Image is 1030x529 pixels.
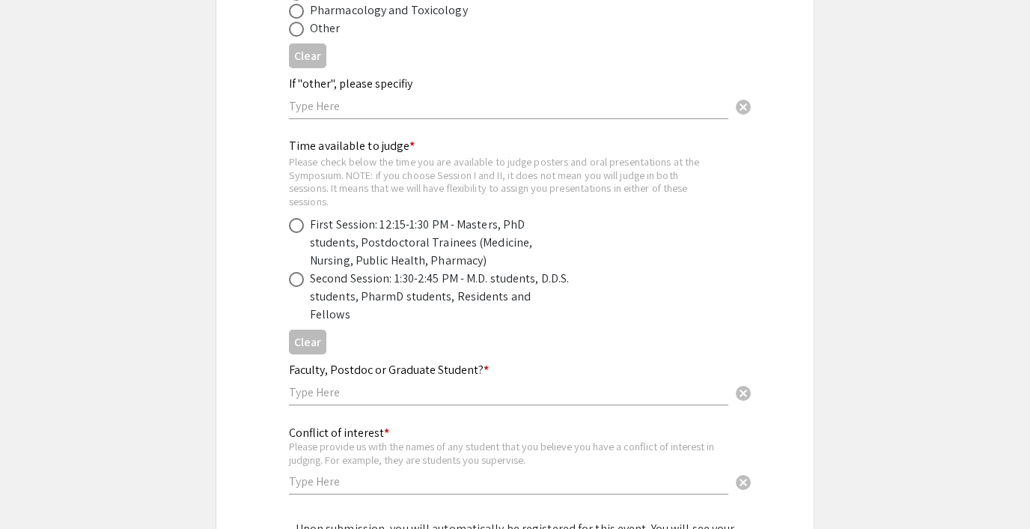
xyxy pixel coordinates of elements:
[289,474,728,489] input: Type Here
[289,76,412,91] mat-label: If "other", please specifiy
[734,98,752,116] span: cancel
[289,362,489,378] mat-label: Faculty, Postdoc or Graduate Student?
[289,138,415,154] mat-label: Time available to judge
[289,384,728,400] input: Type Here
[728,467,758,497] button: Clear
[289,155,717,208] div: Please check below the time you are available to judge posters and oral presentations at the Symp...
[734,474,752,492] span: cancel
[289,98,728,114] input: Type Here
[11,462,64,518] iframe: Chat
[310,1,468,19] div: Pharmacology and Toxicology
[289,330,326,354] button: Clear
[289,43,326,68] button: Clear
[310,216,572,270] div: First Session: 12:15-1:30 PM - Masters, PhD students, Postdoctoral Trainees (Medicine, Nursing, P...
[728,378,758,408] button: Clear
[310,19,341,37] div: Other
[728,91,758,121] button: Clear
[734,384,752,402] span: cancel
[310,270,572,324] div: Second Session: 1:30-2:45 PM - M.D. students, D.D.S. students, PharmD students, Residents and Fel...
[289,440,728,466] div: Please provide us with the names of any student that you believe you have a conflict of interest ...
[289,425,389,441] mat-label: Conflict of interest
